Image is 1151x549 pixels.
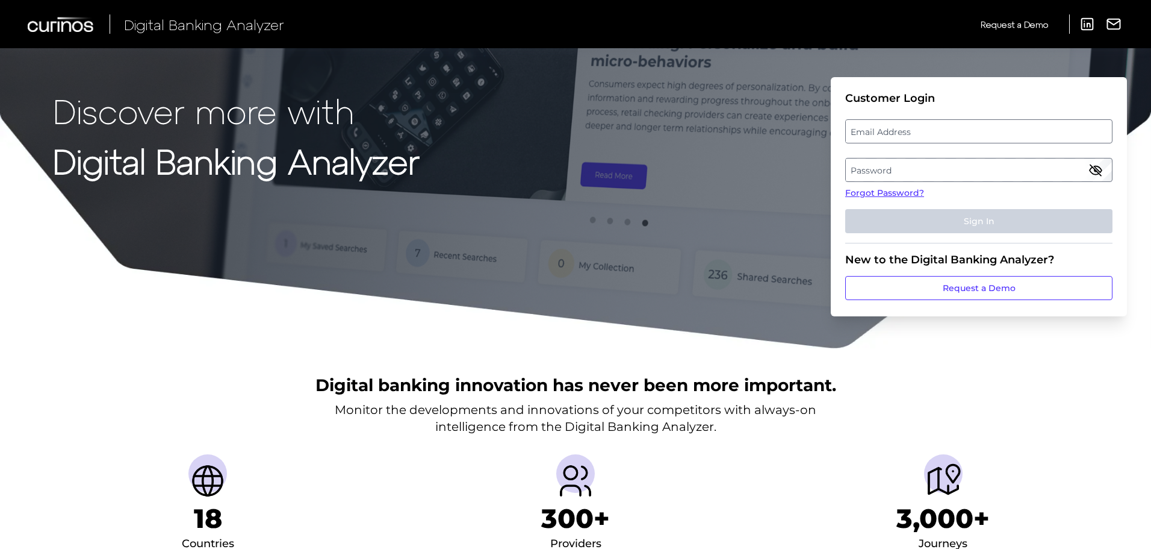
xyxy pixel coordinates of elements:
a: Request a Demo [981,14,1048,34]
h1: 300+ [541,503,610,535]
img: Providers [556,462,595,500]
button: Sign In [845,209,1112,233]
img: Curinos [28,17,95,32]
span: Request a Demo [981,19,1048,30]
img: Countries [188,462,227,500]
strong: Digital Banking Analyzer [53,140,420,181]
span: Digital Banking Analyzer [124,16,284,33]
div: Customer Login [845,92,1112,105]
div: New to the Digital Banking Analyzer? [845,253,1112,266]
a: Forgot Password? [845,187,1112,199]
img: Journeys [924,462,963,500]
label: Email Address [846,121,1111,142]
h1: 18 [194,503,222,535]
h2: Digital banking innovation has never been more important. [315,374,836,397]
p: Discover more with [53,92,420,130]
p: Monitor the developments and innovations of your competitors with always-on intelligence from the... [335,401,816,435]
a: Request a Demo [845,276,1112,300]
label: Password [846,159,1111,181]
h1: 3,000+ [896,503,990,535]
